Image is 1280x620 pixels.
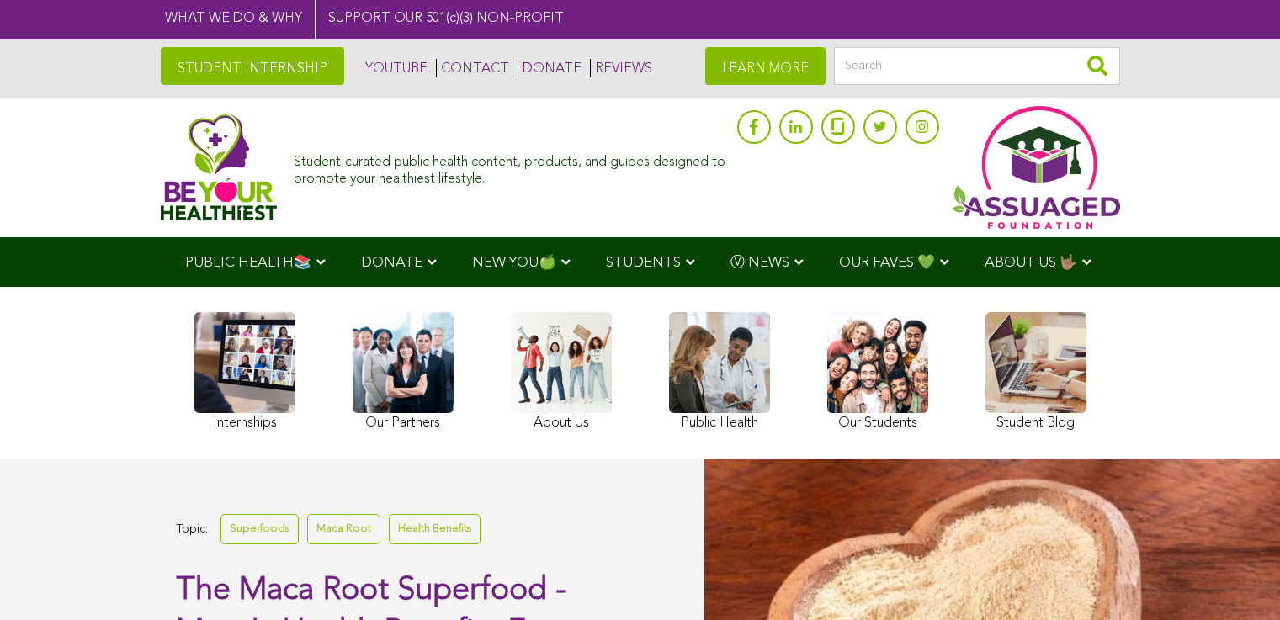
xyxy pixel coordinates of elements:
span: STUDENTS [606,256,681,270]
a: LEARN MORE [705,47,826,85]
span: OUR FAVES 💚 [839,256,935,270]
img: glassdoor [831,118,843,135]
a: DONATE [518,59,582,77]
img: Assuaged App [952,106,1120,229]
span: Topic: [176,518,208,541]
span: ABOUT US 🤟🏽 [985,256,1077,270]
a: Maca Root [307,514,380,543]
a: Health Benefits [389,514,481,543]
iframe: Chat Widget [1196,539,1280,620]
span: DONATE [361,256,422,270]
span: Ⓥ NEWS [730,256,789,270]
a: YOUTUBE [361,59,428,77]
img: Assuaged [161,114,278,220]
input: Search [834,47,1120,85]
a: CONTACT [436,59,509,77]
a: REVIEWS [590,59,652,77]
div: Navigation Menu [161,237,1120,287]
a: STUDENT INTERNSHIP [161,47,344,85]
div: Student-curated public health content, products, and guides designed to promote your healthiest l... [294,146,728,187]
span: NEW YOU🍏 [472,256,556,270]
span: PUBLIC HEALTH📚 [185,256,311,270]
a: Superfoods [220,514,299,543]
